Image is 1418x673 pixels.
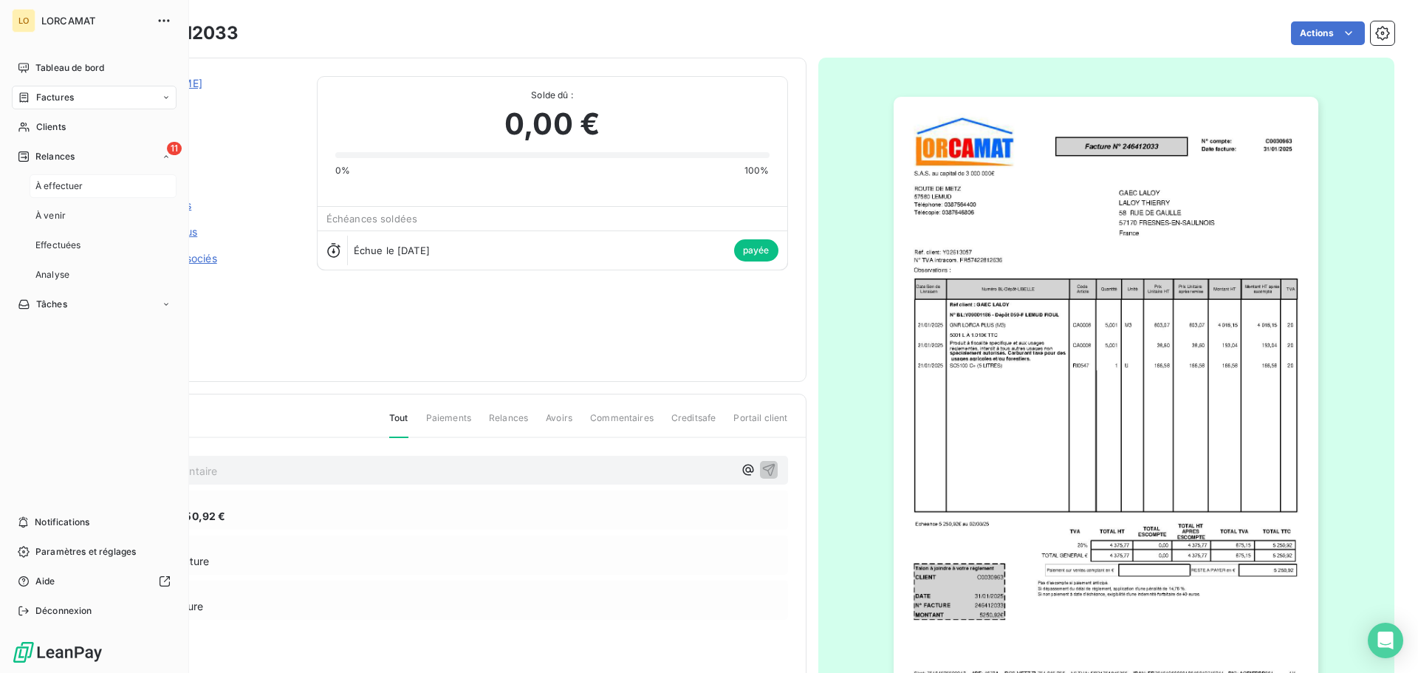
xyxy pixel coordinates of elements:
span: Creditsafe [671,411,716,437]
span: Clients [36,120,66,134]
span: À venir [35,209,66,222]
span: 0% [335,164,350,177]
div: Open Intercom Messenger [1368,623,1403,658]
span: Paiements [426,411,471,437]
span: Analyse [35,268,69,281]
span: Effectuées [35,239,81,252]
span: Factures [36,91,74,104]
span: À effectuer [35,180,83,193]
span: Échue le [DATE] [354,245,430,256]
span: Relances [35,150,75,163]
span: 5 250,92 € [169,508,226,524]
span: Avoirs [546,411,572,437]
span: Notifications [35,516,89,529]
span: Commentaires [590,411,654,437]
span: Portail client [733,411,787,437]
span: Tâches [36,298,67,311]
span: 11 [167,142,182,155]
span: 100% [744,164,770,177]
span: 0,00 € [504,102,600,146]
a: Aide [12,570,177,593]
span: C0030963 [116,94,299,106]
div: LO [12,9,35,33]
span: payée [734,239,778,262]
span: Paramètres et réglages [35,545,136,558]
button: Actions [1291,21,1365,45]
img: Logo LeanPay [12,640,103,664]
span: LORCAMAT [41,15,148,27]
span: Déconnexion [35,604,92,618]
span: Relances [489,411,528,437]
span: Aide [35,575,55,588]
span: Tout [389,411,408,438]
span: Tableau de bord [35,61,104,75]
span: Solde dû : [335,89,770,102]
span: Échéances soldées [326,213,418,225]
